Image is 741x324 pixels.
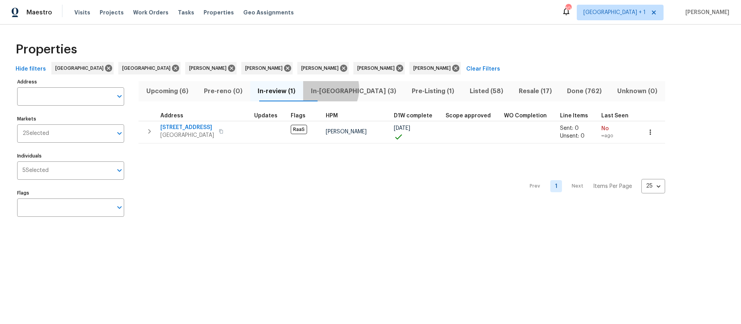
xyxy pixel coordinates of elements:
[118,62,181,74] div: [GEOGRAPHIC_DATA]
[201,86,246,97] span: Pre-reno (0)
[593,182,632,190] p: Items Per Page
[641,176,665,196] div: 25
[394,126,410,131] span: [DATE]
[326,113,338,119] span: HPM
[291,125,307,134] span: RaaS
[23,167,49,174] span: 5 Selected
[114,165,125,176] button: Open
[463,62,503,76] button: Clear Filters
[74,9,90,16] span: Visits
[291,113,306,119] span: Flags
[446,113,491,119] span: Scope approved
[394,113,432,119] span: D1W complete
[114,91,125,102] button: Open
[564,86,605,97] span: Done (762)
[550,180,562,192] a: Goto page 1
[12,62,49,76] button: Hide filters
[614,86,660,97] span: Unknown (0)
[17,191,124,195] label: Flags
[682,9,729,16] span: [PERSON_NAME]
[409,62,461,74] div: [PERSON_NAME]
[504,113,547,119] span: WO Completion
[16,46,77,53] span: Properties
[516,86,555,97] span: Resale (17)
[560,126,579,131] span: Sent: 0
[160,113,183,119] span: Address
[114,202,125,213] button: Open
[51,62,114,74] div: [GEOGRAPHIC_DATA]
[357,64,398,72] span: [PERSON_NAME]
[16,64,46,74] span: Hide filters
[160,124,214,131] span: [STREET_ADDRESS]
[583,9,646,16] span: [GEOGRAPHIC_DATA] + 1
[17,154,124,158] label: Individuals
[466,64,500,74] span: Clear Filters
[297,62,349,74] div: [PERSON_NAME]
[160,131,214,139] span: [GEOGRAPHIC_DATA]
[17,117,124,121] label: Markets
[413,64,454,72] span: [PERSON_NAME]
[301,64,342,72] span: [PERSON_NAME]
[26,9,52,16] span: Maestro
[114,128,125,139] button: Open
[522,148,665,225] nav: Pagination Navigation
[601,113,629,119] span: Last Seen
[23,130,49,137] span: 2 Selected
[178,10,194,15] span: Tasks
[204,9,234,16] span: Properties
[308,86,399,97] span: In-[GEOGRAPHIC_DATA] (3)
[55,64,107,72] span: [GEOGRAPHIC_DATA]
[245,64,286,72] span: [PERSON_NAME]
[255,86,299,97] span: In-review (1)
[243,9,294,16] span: Geo Assignments
[560,113,588,119] span: Line Items
[143,86,191,97] span: Upcoming (6)
[100,9,124,16] span: Projects
[17,80,124,84] label: Address
[565,5,571,12] div: 10
[189,64,230,72] span: [PERSON_NAME]
[133,9,169,16] span: Work Orders
[353,62,405,74] div: [PERSON_NAME]
[254,113,277,119] span: Updates
[560,133,585,139] span: Unsent: 0
[122,64,174,72] span: [GEOGRAPHIC_DATA]
[241,62,293,74] div: [PERSON_NAME]
[326,129,367,135] span: [PERSON_NAME]
[185,62,237,74] div: [PERSON_NAME]
[601,133,636,139] span: ∞ ago
[409,86,457,97] span: Pre-Listing (1)
[467,86,506,97] span: Listed (58)
[601,125,636,133] span: No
